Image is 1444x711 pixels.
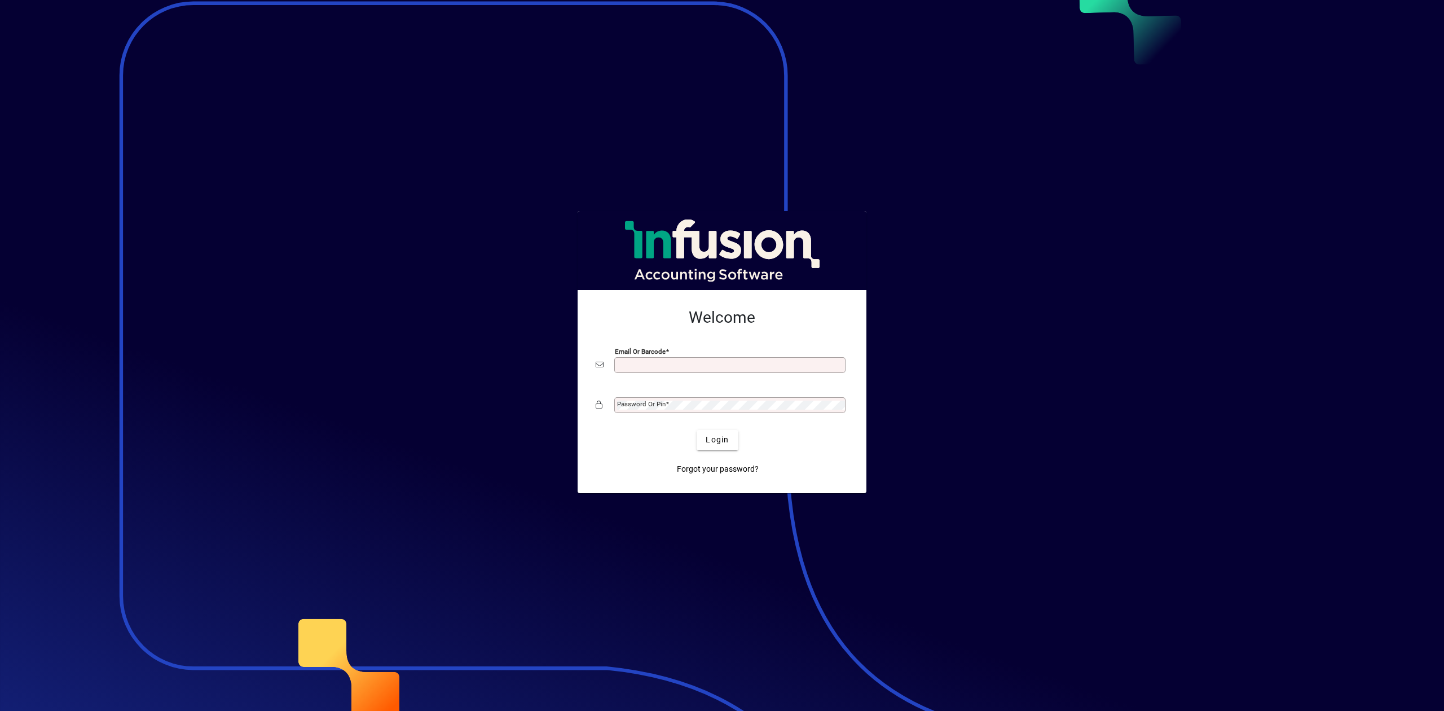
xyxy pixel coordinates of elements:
[697,430,738,450] button: Login
[677,463,759,475] span: Forgot your password?
[706,434,729,446] span: Login
[596,308,848,327] h2: Welcome
[672,459,763,480] a: Forgot your password?
[617,400,666,408] mat-label: Password or Pin
[615,347,666,355] mat-label: Email or Barcode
